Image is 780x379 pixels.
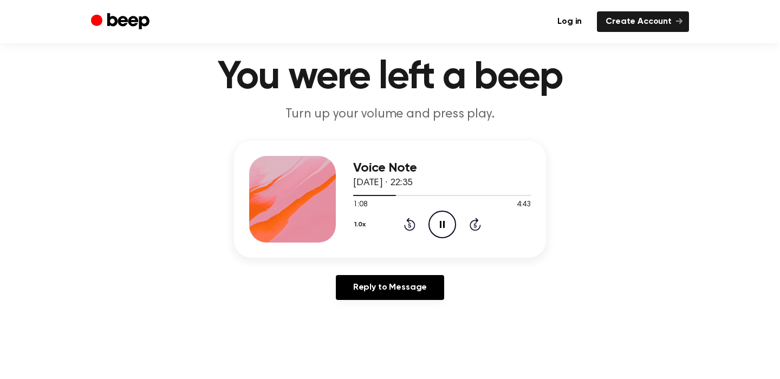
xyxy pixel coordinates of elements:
a: Create Account [597,11,689,32]
h3: Voice Note [353,161,531,175]
button: 1.0x [353,215,370,234]
a: Reply to Message [336,275,444,300]
span: 1:08 [353,199,367,211]
a: Beep [91,11,152,32]
span: [DATE] · 22:35 [353,178,413,188]
a: Log in [549,11,590,32]
h1: You were left a beep [113,58,667,97]
p: Turn up your volume and press play. [182,106,598,123]
span: 4:43 [517,199,531,211]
